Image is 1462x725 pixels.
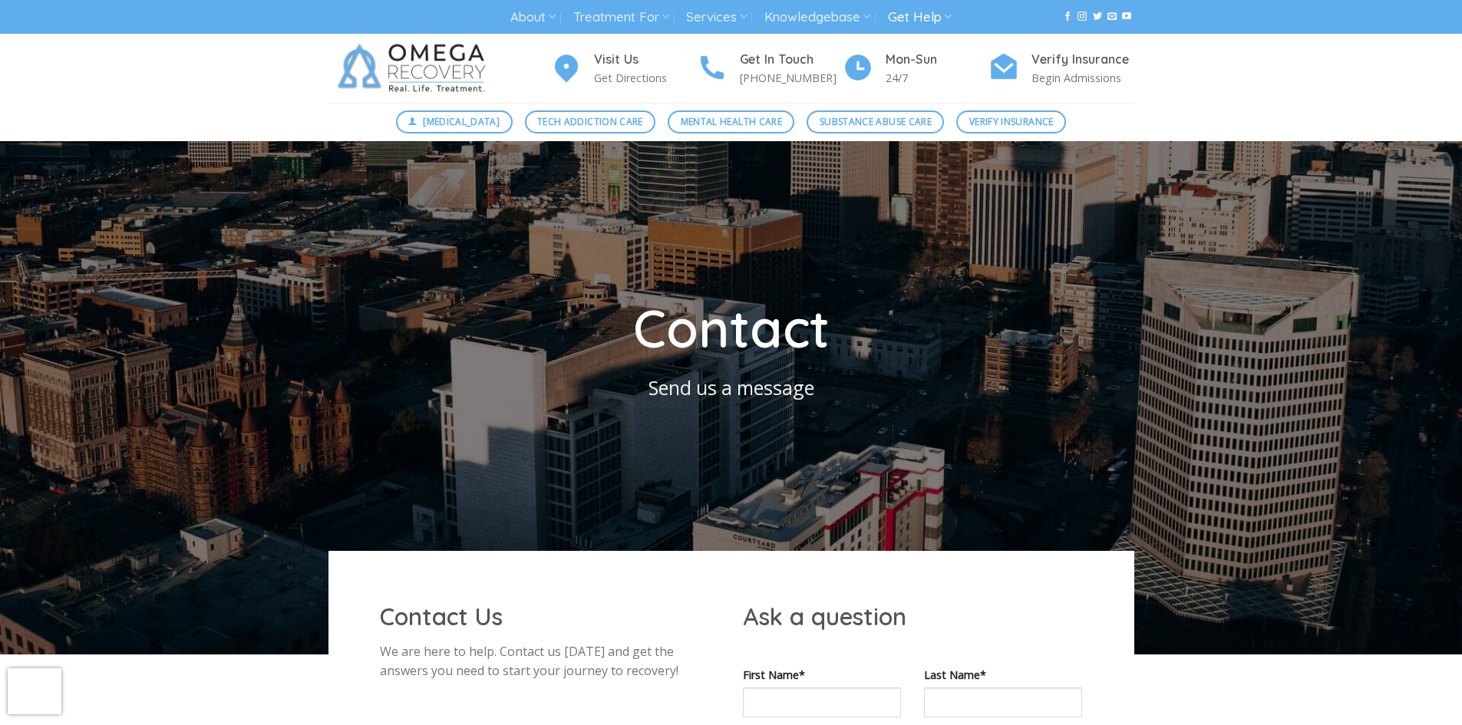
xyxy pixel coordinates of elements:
[697,50,843,87] a: Get In Touch [PHONE_NUMBER]
[423,114,500,129] span: [MEDICAL_DATA]
[8,668,61,714] iframe: reCAPTCHA
[525,110,656,133] a: Tech Addiction Care
[988,50,1134,87] a: Verify Insurance Begin Admissions
[764,3,870,31] a: Knowledgebase
[573,3,669,31] a: Treatment For
[510,3,556,31] a: About
[956,110,1066,133] a: Verify Insurance
[380,642,720,681] p: We are here to help. Contact us [DATE] and get the answers you need to start your journey to reco...
[1063,12,1072,22] a: Follow on Facebook
[633,295,830,361] span: Contact
[380,601,503,631] span: Contact Us
[1031,50,1134,70] h4: Verify Insurance
[740,69,843,87] p: [PHONE_NUMBER]
[969,114,1054,129] span: Verify Insurance
[743,601,906,631] span: Ask a question
[1122,12,1131,22] a: Follow on YouTube
[537,114,643,129] span: Tech Addiction Care
[1093,12,1102,22] a: Follow on Twitter
[648,374,814,400] span: Send us a message
[551,50,697,87] a: Visit Us Get Directions
[668,110,794,133] a: Mental Health Care
[886,50,988,70] h4: Mon-Sun
[594,50,697,70] h4: Visit Us
[807,110,944,133] a: Substance Abuse Care
[1031,69,1134,87] p: Begin Admissions
[820,114,932,129] span: Substance Abuse Care
[740,50,843,70] h4: Get In Touch
[396,110,513,133] a: [MEDICAL_DATA]
[1107,12,1117,22] a: Send us an email
[743,666,901,684] label: First Name*
[686,3,747,31] a: Services
[328,34,501,103] img: Omega Recovery
[886,69,988,87] p: 24/7
[888,3,952,31] a: Get Help
[594,69,697,87] p: Get Directions
[924,666,1082,684] label: Last Name*
[1078,12,1087,22] a: Follow on Instagram
[681,114,782,129] span: Mental Health Care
